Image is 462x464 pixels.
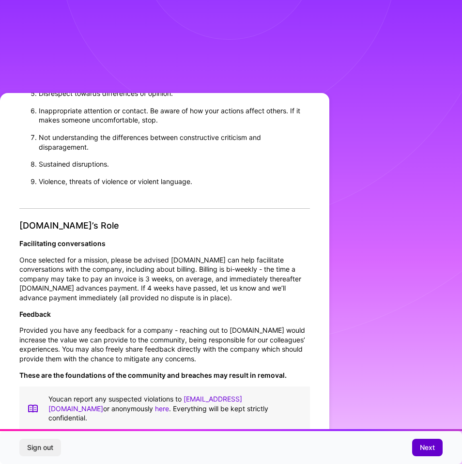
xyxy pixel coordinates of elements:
strong: Facilitating conversations [19,239,106,247]
a: [EMAIL_ADDRESS][DOMAIN_NAME] [48,395,242,413]
li: Disrespect towards differences of opinion. [39,85,310,102]
button: Next [412,439,443,456]
li: Violence, threats of violence or violent language. [39,173,310,190]
img: book icon [27,394,39,423]
strong: These are the foundations of the community and breaches may result in removal. [19,371,287,379]
a: here [155,404,169,413]
p: You can report any suspected violations to or anonymously . Everything will be kept strictly conf... [48,394,302,423]
h4: [DOMAIN_NAME]’s Role [19,220,310,231]
p: Provided you have any feedback for a company - reaching out to [DOMAIN_NAME] would increase the v... [19,325,310,363]
li: Not understanding the differences between constructive criticism and disparagement. [39,129,310,155]
li: Sustained disruptions. [39,155,310,173]
li: Inappropriate attention or contact. Be aware of how your actions affect others. If it makes someo... [39,102,310,129]
span: Next [420,443,435,452]
p: Once selected for a mission, please be advised [DOMAIN_NAME] can help facilitate conversations wi... [19,255,310,303]
span: Sign out [27,443,53,452]
button: Sign out [19,439,61,456]
strong: Feedback [19,310,51,318]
